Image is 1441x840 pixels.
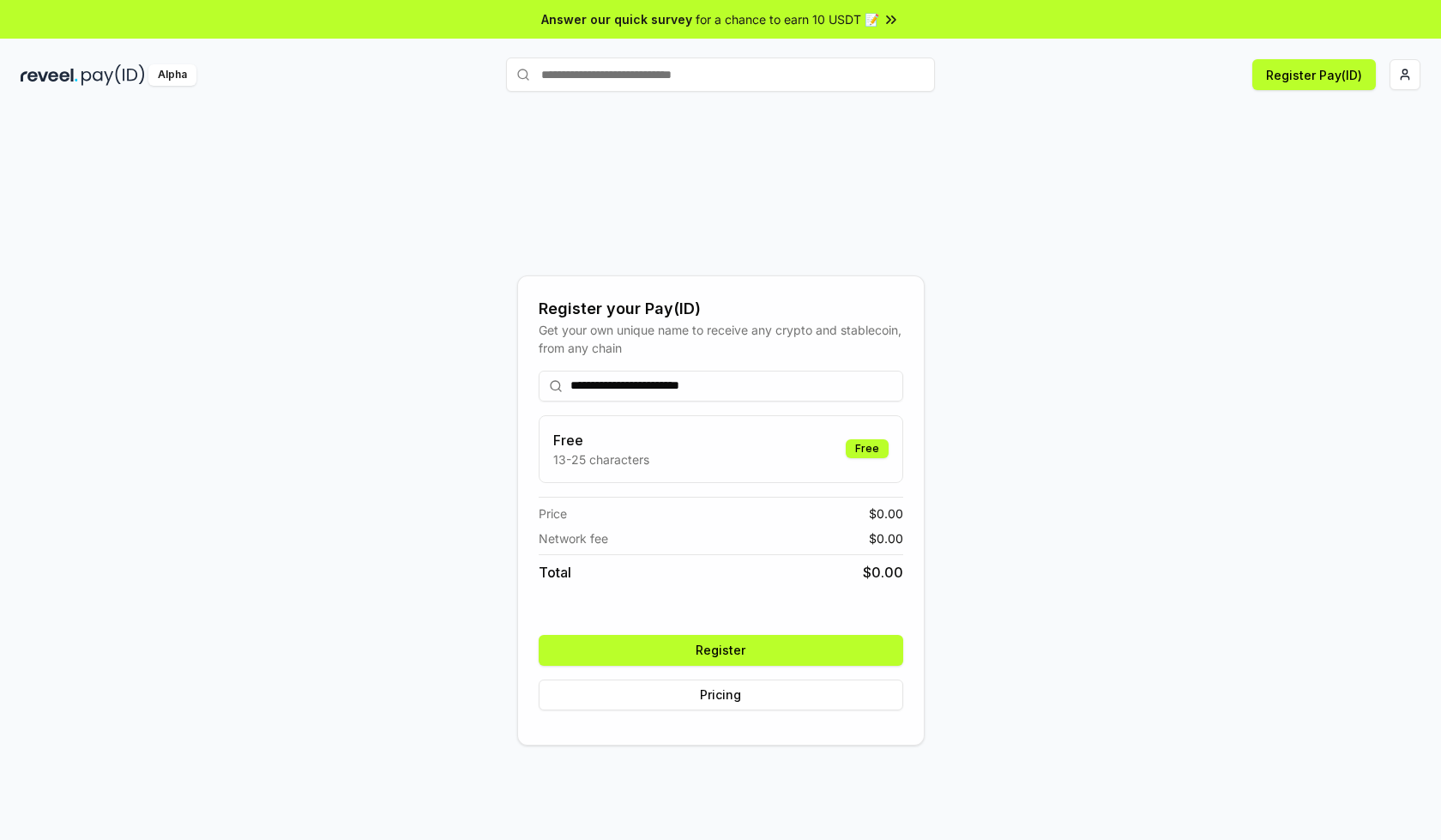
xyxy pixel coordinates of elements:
button: Pricing [539,680,903,710]
button: Register [539,635,903,666]
img: reveel_dark [21,64,78,86]
span: for a chance to earn 10 USDT 📝 [696,10,879,28]
span: Price [539,505,567,523]
span: Network fee [539,529,608,547]
div: Register your Pay(ID) [539,297,903,321]
span: $ 0.00 [863,562,903,583]
img: pay_id [81,64,145,86]
div: Free [846,439,889,458]
span: Answer our quick survey [541,10,692,28]
h3: Free [553,430,649,450]
span: $ 0.00 [869,529,903,547]
span: Total [539,562,571,583]
div: Get your own unique name to receive any crypto and stablecoin, from any chain [539,321,903,357]
div: Alpha [148,64,196,86]
span: $ 0.00 [869,505,903,523]
p: 13-25 characters [553,450,649,468]
button: Register Pay(ID) [1252,59,1376,90]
